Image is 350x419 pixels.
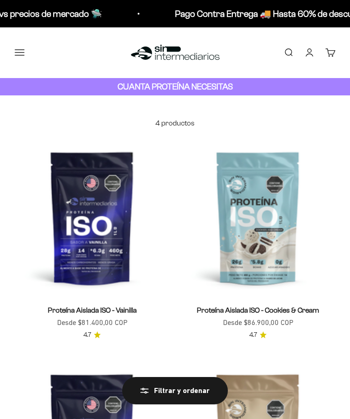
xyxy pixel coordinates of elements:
img: Proteína Aislada ISO - Vainilla [15,140,170,295]
sale-price: Desde $86.900,00 COP [223,317,293,329]
span: 4.7 [83,330,91,340]
button: Filtrar y ordenar [122,377,228,404]
strong: CUANTA PROTEÍNA NECESITAS [118,82,233,91]
a: 4.74.7 de 5.0 estrellas [249,330,267,340]
a: Proteína Aislada ISO - Cookies & Cream [197,306,319,314]
p: 4 productos [15,117,335,129]
img: Proteína Aislada ISO - Cookies & Cream [180,140,335,295]
sale-price: Desde $81.400,00 COP [57,317,128,329]
a: Proteína Aislada ISO - Vainilla [48,306,137,314]
a: 4.74.7 de 5.0 estrellas [83,330,101,340]
div: Filtrar y ordenar [140,385,210,397]
span: 4.7 [249,330,257,340]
